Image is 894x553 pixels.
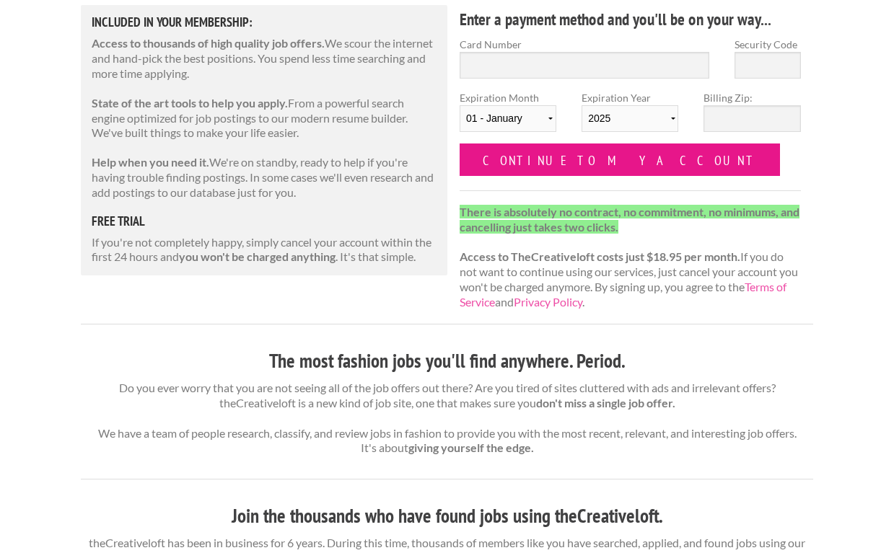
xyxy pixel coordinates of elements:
[536,396,675,410] strong: don't miss a single job offer.
[81,503,813,530] h3: Join the thousands who have found jobs using theCreativeloft.
[92,235,437,265] p: If you're not completely happy, simply cancel your account within the first 24 hours and . It's t...
[582,105,678,132] select: Expiration Year
[92,36,325,50] strong: Access to thousands of high quality job offers.
[460,205,799,234] strong: There is absolutely no contract, no commitment, no minimums, and cancelling just takes two clicks.
[408,441,534,454] strong: giving yourself the edge.
[81,381,813,456] p: Do you ever worry that you are not seeing all of the job offers out there? Are you tired of sites...
[460,90,556,143] label: Expiration Month
[92,155,209,169] strong: Help when you need it.
[92,215,437,228] h5: free trial
[92,36,437,81] p: We scour the internet and hand-pick the best positions. You spend less time searching and more ti...
[92,16,437,29] h5: Included in Your Membership:
[92,96,437,141] p: From a powerful search engine optimized for job postings to our modern resume builder. We've buil...
[460,280,786,309] a: Terms of Service
[81,348,813,375] h3: The most fashion jobs you'll find anywhere. Period.
[735,37,801,52] label: Security Code
[514,295,582,309] a: Privacy Policy
[460,143,780,176] input: Continue to my account
[460,249,740,263] strong: Access to TheCreativeloft costs just $18.95 per month.
[704,90,800,105] label: Billing Zip:
[179,249,336,263] strong: you won't be charged anything
[460,105,556,132] select: Expiration Month
[582,90,678,143] label: Expiration Year
[92,155,437,200] p: We're on standby, ready to help if you're having trouble finding postings. In some cases we'll ev...
[460,37,709,52] label: Card Number
[460,8,801,31] h4: Enter a payment method and you'll be on your way...
[92,96,288,110] strong: State of the art tools to help you apply.
[460,205,801,310] p: If you do not want to continue using our services, just cancel your account you won't be charged ...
